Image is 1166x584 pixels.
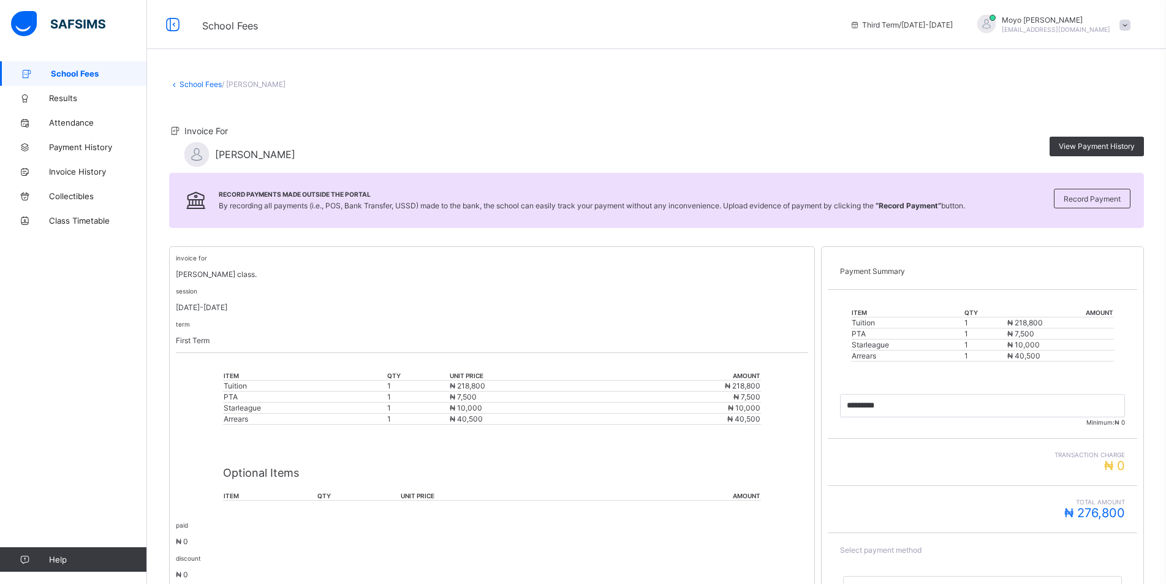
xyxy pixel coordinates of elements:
small: discount [176,555,201,562]
span: ₦ 7,500 [1007,329,1034,338]
th: amount [598,491,761,501]
span: Transaction charge [840,451,1125,458]
span: ₦ 10,000 [1007,340,1040,349]
span: ₦ 7,500 [450,392,477,401]
td: Tuition [851,317,964,328]
span: ₦ 7,500 [733,392,760,401]
span: View Payment History [1059,142,1135,151]
span: Invoice History [49,167,147,176]
div: Starleague [224,403,386,412]
th: item [223,371,387,381]
span: ₦ 40,500 [1007,351,1040,360]
div: PTA [224,392,386,401]
p: Payment Summary [840,267,1125,276]
span: ₦ 218,800 [1007,318,1043,327]
span: ₦ 10,000 [450,403,482,412]
td: 1 [387,381,449,392]
img: safsims [11,11,105,37]
small: invoice for [176,254,207,262]
p: [PERSON_NAME] class. [176,270,808,279]
span: Minimum: [840,419,1125,426]
span: Total Amount [840,498,1125,506]
p: Optional Items [223,466,760,479]
span: ₦ 0 [176,537,188,546]
div: Arrears [224,414,386,423]
span: ₦ 10,000 [728,403,760,412]
small: paid [176,521,188,529]
span: Invoice For [184,126,228,136]
span: ₦ 0 [1115,419,1125,426]
td: 1 [964,351,1007,362]
span: ₦ 40,500 [450,414,483,423]
span: Attendance [49,118,147,127]
p: [DATE]-[DATE] [176,303,808,312]
span: Class Timetable [49,216,147,226]
span: ₦ 218,800 [450,381,485,390]
td: 1 [964,328,1007,339]
th: qty [387,371,449,381]
span: Help [49,555,146,564]
td: Arrears [851,351,964,362]
th: unit price [449,371,605,381]
span: Moyo [PERSON_NAME] [1002,15,1110,25]
b: “Record Payment” [876,201,941,210]
span: By recording all payments (i.e., POS, Bank Transfer, USSD) made to the bank, the school can easil... [219,201,965,210]
small: session [176,287,197,295]
span: Payment History [49,142,147,152]
span: Record Payments Made Outside the Portal [219,191,965,198]
span: session/term information [850,20,953,29]
th: item [851,308,964,317]
span: Record Payment [1064,194,1121,203]
span: ₦ 0 [176,570,188,579]
span: ₦ 0 [1104,458,1125,473]
th: qty [317,491,400,501]
span: ₦ 218,800 [725,381,760,390]
th: amount [605,371,760,381]
td: 1 [387,403,449,414]
span: [PERSON_NAME] [215,148,295,161]
span: Collectibles [49,191,147,201]
td: PTA [851,328,964,339]
span: School Fees [202,20,258,32]
td: 1 [964,317,1007,328]
small: term [176,320,190,328]
td: Starleague [851,339,964,351]
td: 1 [387,414,449,425]
td: 1 [964,339,1007,351]
th: amount [1007,308,1114,317]
div: Tuition [224,381,386,390]
span: [EMAIL_ADDRESS][DOMAIN_NAME] [1002,26,1110,33]
div: MoyoMartins [965,15,1137,35]
th: qty [964,308,1007,317]
th: unit price [400,491,598,501]
span: School Fees [51,69,147,78]
span: Select payment method [840,545,922,555]
td: 1 [387,392,449,403]
span: Results [49,93,147,103]
span: ₦ 276,800 [1064,506,1125,520]
span: ₦ 40,500 [727,414,760,423]
p: First Term [176,336,808,345]
span: / [PERSON_NAME] [222,80,286,89]
th: item [223,491,317,501]
a: School Fees [180,80,222,89]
